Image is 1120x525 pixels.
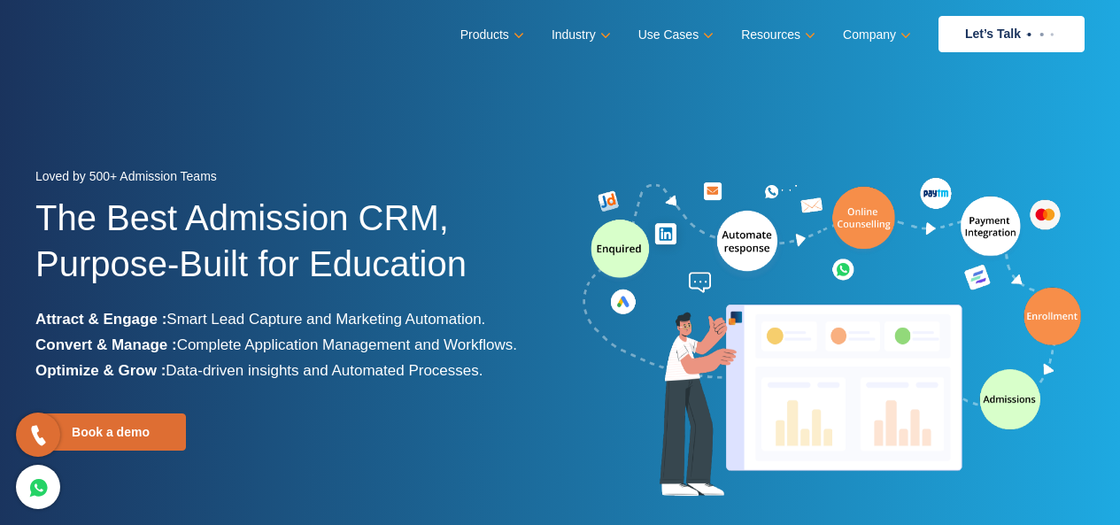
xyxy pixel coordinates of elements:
span: Complete Application Management and Workflows. [177,336,517,353]
a: Use Cases [638,22,710,48]
a: Industry [552,22,607,48]
a: Resources [741,22,812,48]
b: Convert & Manage : [35,336,177,353]
span: Data-driven insights and Automated Processes. [166,362,483,379]
div: Loved by 500+ Admission Teams [35,164,547,195]
b: Optimize & Grow : [35,362,166,379]
a: Company [843,22,908,48]
span: Smart Lead Capture and Marketing Automation. [166,311,485,328]
img: admission-software-home-page-header [580,174,1085,504]
b: Attract & Engage : [35,311,166,328]
h1: The Best Admission CRM, Purpose-Built for Education [35,195,547,306]
a: Book a demo [35,413,186,451]
a: Let’s Talk [938,16,1085,52]
a: Products [460,22,521,48]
